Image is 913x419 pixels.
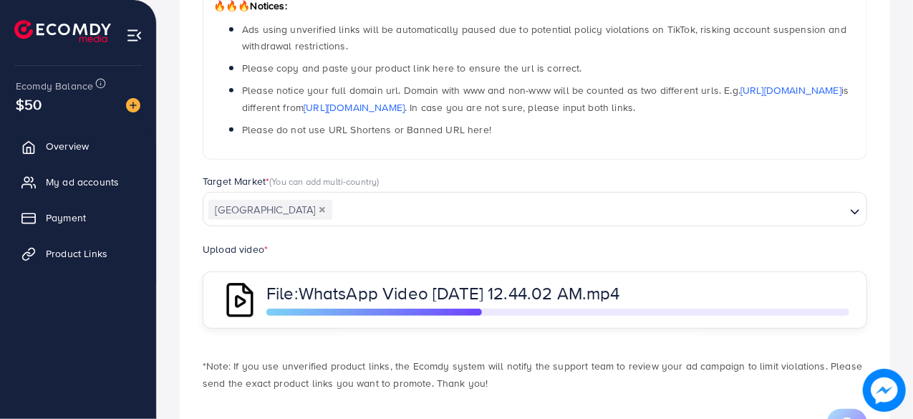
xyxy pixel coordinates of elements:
[208,200,332,220] span: [GEOGRAPHIC_DATA]
[319,206,326,213] button: Deselect Pakistan
[11,239,145,268] a: Product Links
[203,174,380,188] label: Target Market
[266,284,732,302] p: File:
[14,20,111,42] img: logo
[740,83,841,97] a: [URL][DOMAIN_NAME]
[203,357,867,392] p: *Note: If you use unverified product links, the Ecomdy system will notify the support team to rev...
[242,122,491,137] span: Please do not use URL Shortens or Banned URL here!
[242,61,582,75] span: Please copy and paste your product link here to ensure the url is correct.
[46,211,86,225] span: Payment
[11,203,145,232] a: Payment
[299,281,620,305] span: WhatsApp Video [DATE] 12.44.02 AM.mp4
[126,98,140,112] img: image
[16,79,93,93] span: Ecomdy Balance
[334,199,844,221] input: Search for option
[269,175,379,188] span: (You can add multi-country)
[11,132,145,160] a: Overview
[16,94,42,115] span: $50
[126,27,142,44] img: menu
[46,139,89,153] span: Overview
[242,22,846,53] span: Ads using unverified links will be automatically paused due to potential policy violations on Tik...
[46,246,107,261] span: Product Links
[11,168,145,196] a: My ad accounts
[203,192,867,226] div: Search for option
[863,369,906,412] img: image
[304,100,405,115] a: [URL][DOMAIN_NAME]
[221,281,259,319] img: QAAAABJRU5ErkJggg==
[203,242,268,256] label: Upload video
[46,175,119,189] span: My ad accounts
[242,83,849,114] span: Please notice your full domain url. Domain with www and non-www will be counted as two different ...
